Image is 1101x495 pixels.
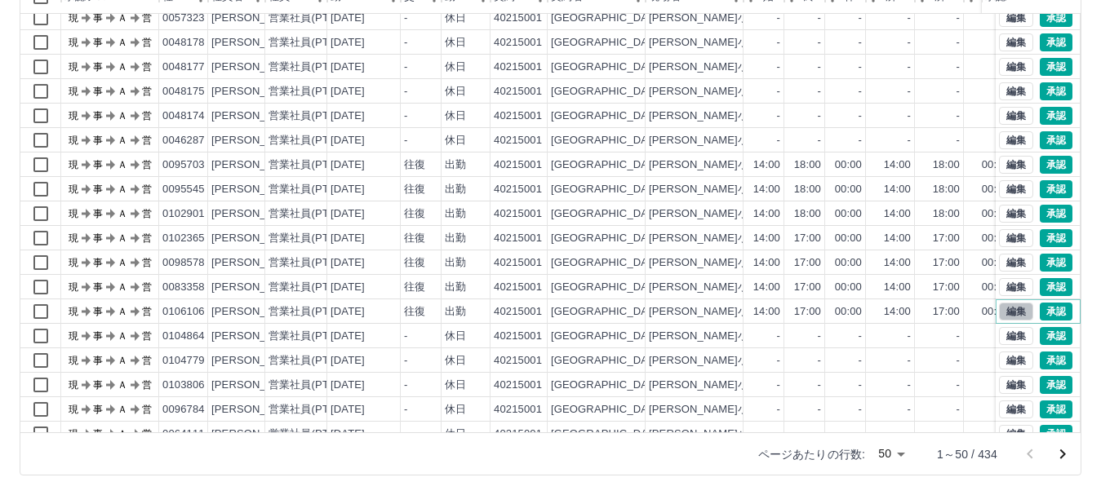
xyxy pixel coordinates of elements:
[649,255,877,271] div: [PERSON_NAME]小学校 放課後キッズクラブ
[908,35,911,51] div: -
[999,425,1033,443] button: 編集
[999,82,1033,100] button: 編集
[835,206,862,222] div: 00:00
[331,255,365,271] div: [DATE]
[551,133,664,148] div: [GEOGRAPHIC_DATA]
[999,33,1033,51] button: 編集
[649,60,877,75] div: [PERSON_NAME]小学校 放課後キッズクラブ
[93,135,103,146] text: 事
[999,58,1033,76] button: 編集
[211,353,300,369] div: [PERSON_NAME]
[818,329,821,344] div: -
[551,304,664,320] div: [GEOGRAPHIC_DATA]
[69,281,78,293] text: 現
[445,35,466,51] div: 休日
[794,182,821,197] div: 18:00
[649,108,877,124] div: [PERSON_NAME]小学校 放課後キッズクラブ
[211,255,300,271] div: [PERSON_NAME]
[404,329,407,344] div: -
[649,84,877,99] div: [PERSON_NAME]小学校 放課後キッズクラブ
[753,255,780,271] div: 14:00
[1040,229,1072,247] button: 承認
[777,11,780,26] div: -
[1040,205,1072,223] button: 承認
[445,157,466,173] div: 出勤
[884,280,911,295] div: 14:00
[445,255,466,271] div: 出勤
[999,351,1033,369] button: 編集
[1040,156,1072,174] button: 承認
[162,60,205,75] div: 0048177
[753,304,780,320] div: 14:00
[835,304,862,320] div: 00:00
[999,205,1033,223] button: 編集
[404,304,425,320] div: 往復
[69,306,78,317] text: 現
[269,329,354,344] div: 営業社員(PT契約)
[445,206,466,222] div: 出勤
[859,133,862,148] div: -
[649,157,877,173] div: [PERSON_NAME]小学校 放課後キッズクラブ
[69,330,78,342] text: 現
[142,12,152,24] text: 営
[331,280,365,295] div: [DATE]
[93,281,103,293] text: 事
[957,35,960,51] div: -
[331,182,365,197] div: [DATE]
[118,306,127,317] text: Ａ
[331,329,365,344] div: [DATE]
[777,133,780,148] div: -
[794,255,821,271] div: 17:00
[162,206,205,222] div: 0102901
[269,206,354,222] div: 営業社員(PT契約)
[494,182,542,197] div: 40215001
[69,232,78,244] text: 現
[162,133,205,148] div: 0046287
[162,157,205,173] div: 0095703
[118,159,127,170] text: Ａ
[118,12,127,24] text: Ａ
[999,229,1033,247] button: 編集
[1040,33,1072,51] button: 承認
[93,159,103,170] text: 事
[818,108,821,124] div: -
[999,278,1033,296] button: 編集
[551,231,664,246] div: [GEOGRAPHIC_DATA]
[404,280,425,295] div: 往復
[142,61,152,73] text: 営
[551,108,664,124] div: [GEOGRAPHIC_DATA]
[1040,82,1072,100] button: 承認
[69,135,78,146] text: 現
[69,110,78,122] text: 現
[269,280,354,295] div: 営業社員(PT契約)
[1040,9,1072,27] button: 承認
[69,208,78,219] text: 現
[999,327,1033,345] button: 編集
[162,304,205,320] div: 0106106
[957,133,960,148] div: -
[794,231,821,246] div: 17:00
[118,86,127,97] text: Ａ
[957,60,960,75] div: -
[211,157,300,173] div: [PERSON_NAME]
[269,108,354,124] div: 営業社員(PT契約)
[933,255,960,271] div: 17:00
[999,376,1033,394] button: 編集
[859,35,862,51] div: -
[551,84,664,99] div: [GEOGRAPHIC_DATA]
[445,280,466,295] div: 出勤
[211,280,300,295] div: [PERSON_NAME]
[649,329,877,344] div: [PERSON_NAME]小学校 放課後キッズクラブ
[404,206,425,222] div: 往復
[957,11,960,26] div: -
[93,61,103,73] text: 事
[445,329,466,344] div: 休日
[331,206,365,222] div: [DATE]
[162,182,205,197] div: 0095545
[794,206,821,222] div: 18:00
[162,353,205,369] div: 0104779
[118,281,127,293] text: Ａ
[404,231,425,246] div: 往復
[649,182,877,197] div: [PERSON_NAME]小学校 放課後キッズクラブ
[404,157,425,173] div: 往復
